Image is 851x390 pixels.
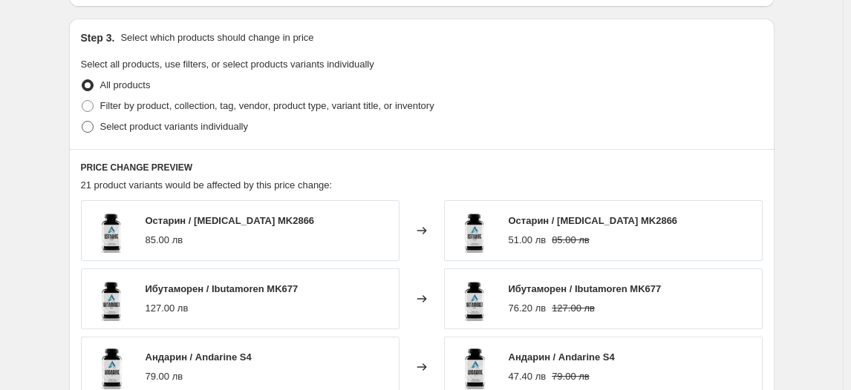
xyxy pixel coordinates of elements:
[509,369,547,384] div: 47.40 лв
[100,79,151,90] span: All products
[509,283,662,294] span: Ибутаморен / Ibutamoren MK677
[452,208,497,253] img: Ostarine_MK2866_80x.webp
[509,215,678,226] span: Остарин / [MEDICAL_DATA] MK2866
[552,301,595,316] strike: 127.00 лв
[146,351,252,363] span: Андарин / Andarine S4
[146,301,189,316] div: 127.00 лв
[81,179,333,191] span: 21 product variants would be affected by this price change:
[146,369,183,384] div: 79.00 лв
[81,30,115,45] h2: Step 3.
[452,277,497,321] img: ibutamoren_MK677_80x.webp
[89,345,134,389] img: AndarineS4_80x.jpg
[509,351,615,363] span: Андарин / Andarine S4
[120,30,313,45] p: Select which products should change in price
[89,277,134,321] img: ibutamoren_MK677_80x.webp
[509,233,547,248] div: 51.00 лв
[552,233,590,248] strike: 85.00 лв
[100,121,248,132] span: Select product variants individually
[146,215,315,226] span: Остарин / [MEDICAL_DATA] MK2866
[81,162,763,173] h6: PRICE CHANGE PREVIEW
[552,369,590,384] strike: 79.00 лв
[452,345,497,389] img: AndarineS4_80x.jpg
[146,233,183,248] div: 85.00 лв
[100,100,434,111] span: Filter by product, collection, tag, vendor, product type, variant title, or inventory
[89,208,134,253] img: Ostarine_MK2866_80x.webp
[81,59,374,70] span: Select all products, use filters, or select products variants individually
[146,283,299,294] span: Ибутаморен / Ibutamoren MK677
[509,301,547,316] div: 76.20 лв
